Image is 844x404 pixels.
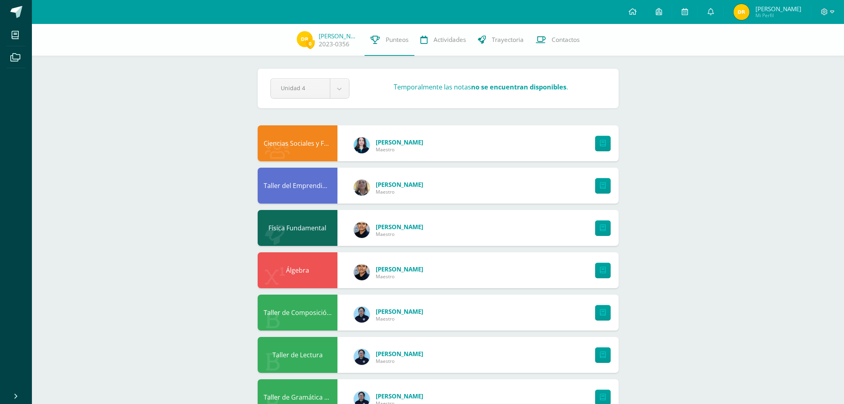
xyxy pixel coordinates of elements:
span: Actividades [434,36,466,44]
span: Maestro [376,146,423,153]
div: Álgebra [258,252,337,288]
span: Maestro [376,315,423,322]
a: Contactos [530,24,586,56]
span: [PERSON_NAME] [755,5,801,13]
h3: Temporalmente las notas . [394,83,568,91]
span: Maestro [376,231,423,238]
div: Taller de Composición y Redacción [258,295,337,331]
a: [PERSON_NAME] [376,180,423,188]
img: 911da8577ce506968a839c78ed3a8bf3.png [354,307,370,323]
a: [PERSON_NAME] [319,32,359,40]
a: [PERSON_NAME] [376,223,423,231]
a: Unidad 4 [271,79,349,98]
span: Maestro [376,273,423,280]
div: Taller del Emprendimiento [258,168,337,204]
span: Maestro [376,188,423,195]
a: Punteos [365,24,414,56]
div: Física Fundamental [258,210,337,246]
img: ffc3e0d43af858570293a07d54ed4dbe.png [734,4,749,20]
img: c96224e79309de7917ae934cbb5c0b01.png [354,180,370,196]
img: ffc3e0d43af858570293a07d54ed4dbe.png [297,31,313,47]
span: Unidad 4 [281,79,320,97]
span: Mi Perfil [755,12,801,19]
img: cccdcb54ef791fe124cc064e0dd18e00.png [354,137,370,153]
span: Contactos [552,36,580,44]
a: [PERSON_NAME] [376,350,423,358]
span: 0 [306,39,315,49]
a: 2023-0356 [319,40,349,48]
img: 118ee4e8e89fd28cfd44e91cd8d7a532.png [354,264,370,280]
img: 118ee4e8e89fd28cfd44e91cd8d7a532.png [354,222,370,238]
a: [PERSON_NAME] [376,265,423,273]
strong: no se encuentran disponibles [471,83,566,91]
img: 911da8577ce506968a839c78ed3a8bf3.png [354,349,370,365]
a: Trayectoria [472,24,530,56]
a: [PERSON_NAME] [376,392,423,400]
div: Ciencias Sociales y Formación Ciudadana [258,125,337,161]
span: Trayectoria [492,36,524,44]
div: Taller de Lectura [258,337,337,373]
a: [PERSON_NAME] [376,307,423,315]
a: [PERSON_NAME] [376,138,423,146]
span: Punteos [386,36,408,44]
span: Maestro [376,358,423,364]
a: Actividades [414,24,472,56]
